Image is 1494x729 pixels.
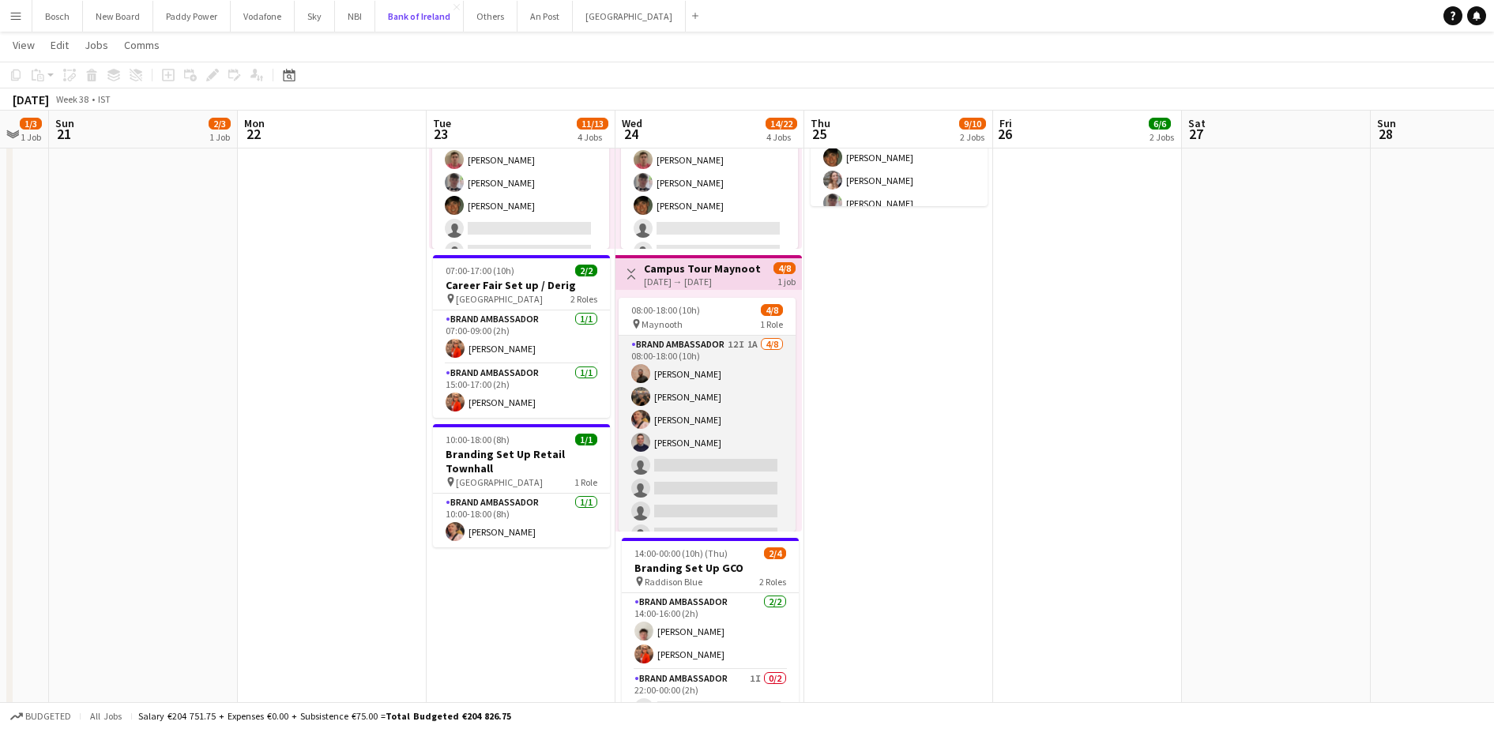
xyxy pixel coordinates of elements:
[153,1,231,32] button: Paddy Power
[433,424,610,547] app-job-card: 10:00-18:00 (8h)1/1Branding Set Up Retail Townhall [GEOGRAPHIC_DATA]1 RoleBrand Ambassador1/110:0...
[766,118,797,130] span: 14/22
[386,710,511,722] span: Total Budgeted €204 826.75
[619,336,796,550] app-card-role: Brand Ambassador12I1A4/808:00-18:00 (10h)[PERSON_NAME][PERSON_NAME][PERSON_NAME][PERSON_NAME]
[574,476,597,488] span: 1 Role
[619,298,796,532] app-job-card: 08:00-18:00 (10h)4/8 Maynooth1 RoleBrand Ambassador12I1A4/808:00-18:00 (10h)[PERSON_NAME][PERSON_...
[1186,125,1206,143] span: 27
[634,547,728,559] span: 14:00-00:00 (10h) (Thu)
[13,38,35,52] span: View
[433,116,451,130] span: Tue
[1375,125,1396,143] span: 28
[375,1,464,32] button: Bank of Ireland
[759,576,786,588] span: 2 Roles
[999,116,1012,130] span: Fri
[960,131,985,143] div: 2 Jobs
[631,304,700,316] span: 08:00-18:00 (10h)
[13,92,49,107] div: [DATE]
[760,318,783,330] span: 1 Role
[6,35,41,55] a: View
[959,118,986,130] span: 9/10
[335,1,375,32] button: NBI
[1188,116,1206,130] span: Sat
[295,1,335,32] button: Sky
[622,116,642,130] span: Wed
[1149,118,1171,130] span: 6/6
[446,265,514,276] span: 07:00-17:00 (10h)
[8,708,73,725] button: Budgeted
[997,125,1012,143] span: 26
[644,276,762,287] div: [DATE] → [DATE]
[433,447,610,475] h3: Branding Set Up Retail Townhall
[21,131,41,143] div: 1 Job
[577,118,608,130] span: 11/13
[44,35,75,55] a: Edit
[433,364,610,418] app-card-role: Brand Ambassador1/115:00-17:00 (2h)[PERSON_NAME]
[621,53,798,267] app-card-role: Brand Ambassador6I6/808:00-18:00 (10h)[PERSON_NAME][PERSON_NAME][PERSON_NAME][PERSON_NAME][PERSON...
[642,318,683,330] span: Maynooth
[645,576,702,588] span: Raddison Blue
[619,125,642,143] span: 24
[464,1,517,32] button: Others
[431,125,451,143] span: 23
[242,125,265,143] span: 22
[53,125,74,143] span: 21
[761,304,783,316] span: 4/8
[138,710,511,722] div: Salary €204 751.75 + Expenses €0.00 + Subsistence €75.00 =
[811,116,830,130] span: Thu
[570,293,597,305] span: 2 Roles
[51,38,69,52] span: Edit
[244,116,265,130] span: Mon
[209,118,231,130] span: 2/3
[644,261,762,276] h3: Campus Tour Maynooth
[209,131,230,143] div: 1 Job
[32,1,83,32] button: Bosch
[83,1,153,32] button: New Board
[25,711,71,722] span: Budgeted
[231,1,295,32] button: Vodafone
[1150,131,1174,143] div: 2 Jobs
[85,38,108,52] span: Jobs
[575,434,597,445] span: 1/1
[764,547,786,559] span: 2/4
[766,131,796,143] div: 4 Jobs
[20,118,42,130] span: 1/3
[55,116,74,130] span: Sun
[433,278,610,292] h3: Career Fair Set up / Derig
[52,93,92,105] span: Week 38
[1377,116,1396,130] span: Sun
[622,593,799,670] app-card-role: Brand Ambassador2/214:00-16:00 (2h)[PERSON_NAME][PERSON_NAME]
[433,310,610,364] app-card-role: Brand Ambassador1/107:00-09:00 (2h)[PERSON_NAME]
[517,1,573,32] button: An Post
[118,35,166,55] a: Comms
[456,476,543,488] span: [GEOGRAPHIC_DATA]
[432,53,609,267] app-card-role: Brand Ambassador6I6/808:00-18:00 (10h)[PERSON_NAME][PERSON_NAME][PERSON_NAME][PERSON_NAME][PERSON...
[98,93,111,105] div: IST
[573,1,686,32] button: [GEOGRAPHIC_DATA]
[446,434,510,445] span: 10:00-18:00 (8h)
[433,255,610,418] app-job-card: 07:00-17:00 (10h)2/2Career Fair Set up / Derig [GEOGRAPHIC_DATA]2 RolesBrand Ambassador1/107:00-0...
[433,494,610,547] app-card-role: Brand Ambassador1/110:00-18:00 (8h)[PERSON_NAME]
[87,710,125,722] span: All jobs
[456,293,543,305] span: [GEOGRAPHIC_DATA]
[78,35,115,55] a: Jobs
[808,125,830,143] span: 25
[124,38,160,52] span: Comms
[777,274,796,287] div: 1 job
[578,131,608,143] div: 4 Jobs
[773,262,796,274] span: 4/8
[622,561,799,575] h3: Branding Set Up GCO
[575,265,597,276] span: 2/2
